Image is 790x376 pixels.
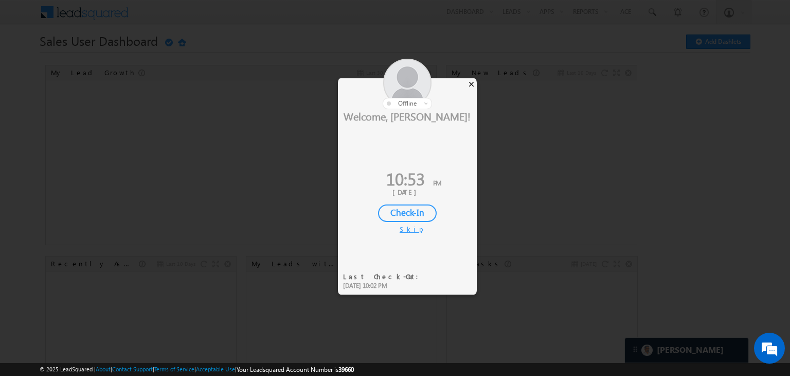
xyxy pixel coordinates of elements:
div: Last Check-Out: [343,272,425,281]
textarea: Type your message and click 'Submit' [13,95,188,286]
img: d_60004797649_company_0_60004797649 [17,54,43,67]
span: Your Leadsquared Account Number is [237,366,354,373]
span: PM [433,178,441,187]
div: Leave a message [53,54,173,67]
div: Skip [400,225,415,234]
div: [DATE] 10:02 PM [343,281,425,290]
div: Welcome, [PERSON_NAME]! [338,109,477,123]
em: Submit [151,296,187,310]
span: © 2025 LeadSquared | | | | | [40,365,354,374]
div: × [466,78,477,90]
a: Contact Support [112,366,153,372]
span: offline [398,99,417,107]
span: 39660 [338,366,354,373]
div: [DATE] [346,187,469,197]
span: 10:53 [386,167,425,190]
a: Terms of Service [154,366,194,372]
a: Acceptable Use [196,366,235,372]
div: Check-In [378,204,437,222]
div: Minimize live chat window [169,5,193,30]
a: About [96,366,111,372]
